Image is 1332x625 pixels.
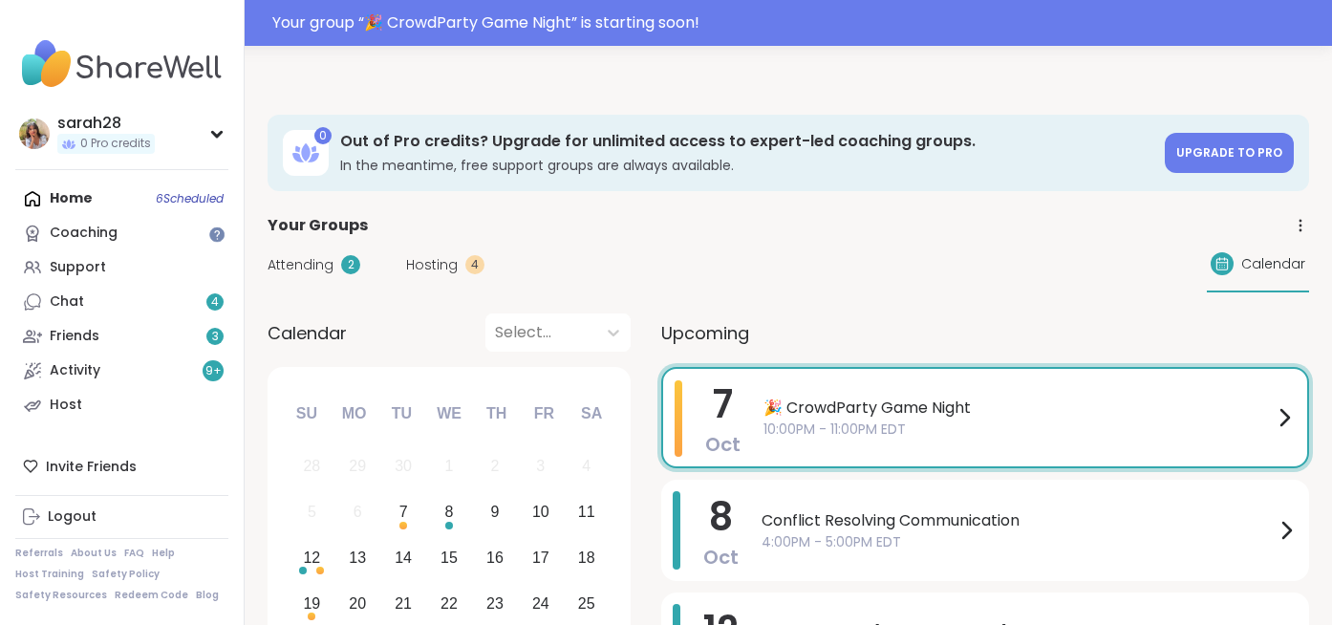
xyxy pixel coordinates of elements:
[291,538,333,579] div: Choose Sunday, October 12th, 2025
[429,446,470,487] div: Not available Wednesday, October 1st, 2025
[532,499,549,525] div: 10
[291,446,333,487] div: Not available Sunday, September 28th, 2025
[578,499,595,525] div: 11
[349,453,366,479] div: 29
[566,583,607,624] div: Choose Saturday, October 25th, 2025
[15,250,228,285] a: Support
[354,499,362,525] div: 6
[15,449,228,484] div: Invite Friends
[475,492,516,533] div: Choose Thursday, October 9th, 2025
[566,492,607,533] div: Choose Saturday, October 11th, 2025
[445,453,454,479] div: 1
[475,538,516,579] div: Choose Thursday, October 16th, 2025
[15,216,228,250] a: Coaching
[406,255,458,275] span: Hosting
[212,329,219,345] span: 3
[337,446,378,487] div: Not available Monday, September 29th, 2025
[520,538,561,579] div: Choose Friday, October 17th, 2025
[50,224,118,243] div: Coaching
[272,11,1321,34] div: Your group “ 🎉 CrowdParty Game Night ” is starting soon!
[15,354,228,388] a: Activity9+
[399,499,408,525] div: 7
[124,547,144,560] a: FAQ
[308,499,316,525] div: 5
[15,547,63,560] a: Referrals
[196,589,219,602] a: Blog
[440,591,458,616] div: 22
[349,545,366,571] div: 13
[486,591,504,616] div: 23
[57,113,155,134] div: sarah28
[15,589,107,602] a: Safety Resources
[19,119,50,149] img: sarah28
[380,393,422,435] div: Tu
[15,568,84,581] a: Host Training
[486,545,504,571] div: 16
[71,547,117,560] a: About Us
[303,453,320,479] div: 28
[337,583,378,624] div: Choose Monday, October 20th, 2025
[349,591,366,616] div: 20
[291,583,333,624] div: Choose Sunday, October 19th, 2025
[762,509,1275,532] span: Conflict Resolving Communication
[429,492,470,533] div: Choose Wednesday, October 8th, 2025
[15,31,228,97] img: ShareWell Nav Logo
[50,396,82,415] div: Host
[341,255,360,274] div: 2
[337,538,378,579] div: Choose Monday, October 13th, 2025
[703,544,739,571] span: Oct
[337,492,378,533] div: Not available Monday, October 6th, 2025
[15,319,228,354] a: Friends3
[15,285,228,319] a: Chat4
[578,545,595,571] div: 18
[705,431,741,458] span: Oct
[80,136,151,152] span: 0 Pro credits
[532,545,549,571] div: 17
[211,294,219,311] span: 4
[763,420,1273,440] span: 10:00PM - 11:00PM EDT
[523,393,565,435] div: Fr
[48,507,97,527] div: Logout
[536,453,545,479] div: 3
[566,538,607,579] div: Choose Saturday, October 18th, 2025
[440,545,458,571] div: 15
[286,393,328,435] div: Su
[340,156,1153,175] h3: In the meantime, free support groups are always available.
[50,327,99,346] div: Friends
[303,545,320,571] div: 12
[268,214,368,237] span: Your Groups
[303,591,320,616] div: 19
[268,320,347,346] span: Calendar
[383,492,424,533] div: Choose Tuesday, October 7th, 2025
[152,547,175,560] a: Help
[445,499,454,525] div: 8
[50,361,100,380] div: Activity
[209,226,225,242] iframe: Spotlight
[340,131,1153,152] h3: Out of Pro credits? Upgrade for unlimited access to expert-led coaching groups.
[205,363,222,379] span: 9 +
[15,388,228,422] a: Host
[762,532,1275,552] span: 4:00PM - 5:00PM EDT
[15,500,228,534] a: Logout
[428,393,470,435] div: We
[476,393,518,435] div: Th
[429,583,470,624] div: Choose Wednesday, October 22nd, 2025
[395,545,412,571] div: 14
[395,453,412,479] div: 30
[570,393,612,435] div: Sa
[291,492,333,533] div: Not available Sunday, October 5th, 2025
[475,583,516,624] div: Choose Thursday, October 23rd, 2025
[383,446,424,487] div: Not available Tuesday, September 30th, 2025
[268,255,333,275] span: Attending
[532,591,549,616] div: 24
[50,258,106,277] div: Support
[333,393,375,435] div: Mo
[395,591,412,616] div: 21
[763,397,1273,420] span: 🎉 CrowdParty Game Night
[429,538,470,579] div: Choose Wednesday, October 15th, 2025
[709,490,733,544] span: 8
[520,446,561,487] div: Not available Friday, October 3rd, 2025
[115,589,188,602] a: Redeem Code
[520,492,561,533] div: Choose Friday, October 10th, 2025
[661,320,749,346] span: Upcoming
